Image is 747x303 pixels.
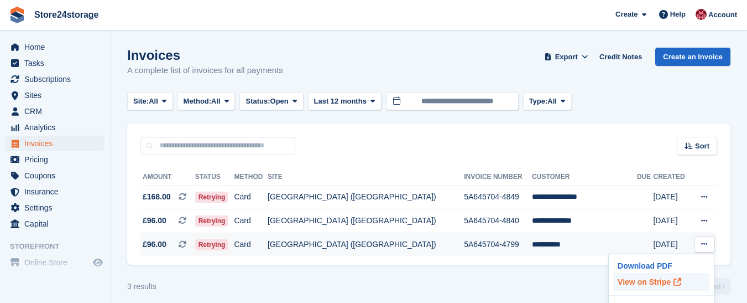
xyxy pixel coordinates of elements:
[24,55,91,71] span: Tasks
[127,64,283,77] p: A complete list of invoices for all payments
[615,9,638,20] span: Create
[6,136,105,151] a: menu
[127,281,156,292] div: 3 results
[24,216,91,232] span: Capital
[6,104,105,119] a: menu
[195,239,229,250] span: Retrying
[270,96,289,107] span: Open
[637,168,654,186] th: Due
[127,48,283,63] h1: Invoices
[268,209,464,233] td: [GEOGRAPHIC_DATA] ([GEOGRAPHIC_DATA])
[6,120,105,135] a: menu
[702,278,730,295] a: Next
[268,233,464,256] td: [GEOGRAPHIC_DATA] ([GEOGRAPHIC_DATA])
[195,168,234,186] th: Status
[6,216,105,232] a: menu
[464,186,532,209] td: 5A645704-4849
[143,215,166,227] span: £96.00
[6,168,105,183] a: menu
[6,55,105,71] a: menu
[695,141,709,152] span: Sort
[653,168,690,186] th: Created
[547,96,557,107] span: All
[595,48,646,66] a: Credit Notes
[143,239,166,250] span: £96.00
[6,71,105,87] a: menu
[532,168,637,186] th: Customer
[523,93,572,111] button: Type: All
[9,7,25,23] img: stora-icon-8386f47178a22dfd0bd8f6a31ec36ba5ce8667c1dd55bd0f319d3a0aa187defe.svg
[24,255,91,270] span: Online Store
[24,152,91,167] span: Pricing
[542,48,591,66] button: Export
[211,96,221,107] span: All
[6,255,105,270] a: menu
[184,96,212,107] span: Method:
[653,233,690,256] td: [DATE]
[234,186,268,209] td: Card
[239,93,303,111] button: Status: Open
[140,168,195,186] th: Amount
[195,192,229,203] span: Retrying
[308,93,382,111] button: Last 12 months
[234,168,268,186] th: Method
[24,39,91,55] span: Home
[268,186,464,209] td: [GEOGRAPHIC_DATA] ([GEOGRAPHIC_DATA])
[6,200,105,215] a: menu
[24,136,91,151] span: Invoices
[177,93,236,111] button: Method: All
[464,233,532,256] td: 5A645704-4799
[555,52,578,63] span: Export
[464,209,532,233] td: 5A645704-4840
[529,96,548,107] span: Type:
[6,88,105,103] a: menu
[696,9,707,20] img: Mandy Huges
[133,96,149,107] span: Site:
[6,184,105,199] a: menu
[24,168,91,183] span: Coupons
[127,93,173,111] button: Site: All
[314,96,367,107] span: Last 12 months
[24,200,91,215] span: Settings
[143,191,171,203] span: £168.00
[149,96,158,107] span: All
[234,209,268,233] td: Card
[10,241,110,252] span: Storefront
[91,256,105,269] a: Preview store
[268,168,464,186] th: Site
[24,88,91,103] span: Sites
[464,168,532,186] th: Invoice Number
[653,186,690,209] td: [DATE]
[245,96,270,107] span: Status:
[653,209,690,233] td: [DATE]
[30,6,103,24] a: Store24storage
[708,9,737,20] span: Account
[24,71,91,87] span: Subscriptions
[195,215,229,227] span: Retrying
[6,152,105,167] a: menu
[655,48,730,66] a: Create an Invoice
[670,9,686,20] span: Help
[24,120,91,135] span: Analytics
[613,259,709,273] a: Download PDF
[24,104,91,119] span: CRM
[234,233,268,256] td: Card
[24,184,91,199] span: Insurance
[6,39,105,55] a: menu
[613,273,709,291] a: View on Stripe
